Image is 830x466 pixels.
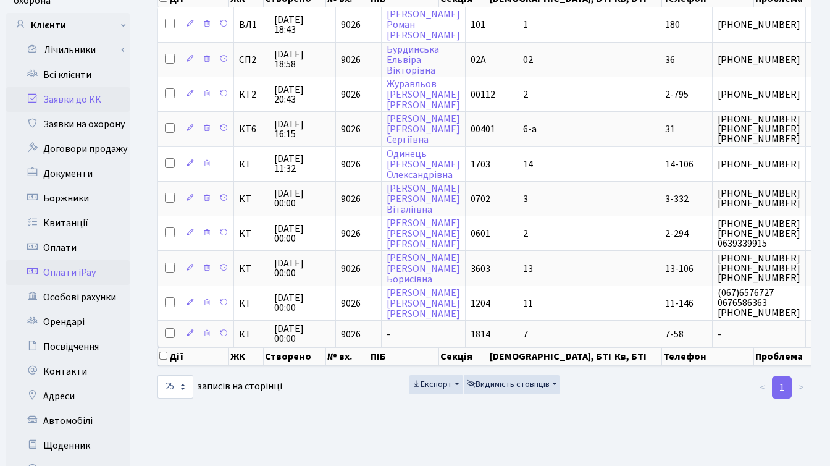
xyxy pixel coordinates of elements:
[387,216,460,251] a: [PERSON_NAME][PERSON_NAME][PERSON_NAME]
[523,192,528,206] span: 3
[6,161,130,186] a: Документи
[772,376,792,399] a: 1
[523,328,528,341] span: 7
[412,378,452,391] span: Експорт
[157,375,282,399] label: записів на сторінці
[523,53,533,67] span: 02
[274,85,330,104] span: [DATE] 20:43
[471,122,495,136] span: 00401
[471,88,495,101] span: 00112
[274,258,330,278] span: [DATE] 00:00
[341,192,361,206] span: 9026
[387,252,460,286] a: [PERSON_NAME][PERSON_NAME]Борисівна
[341,53,361,67] span: 9026
[471,297,490,310] span: 1204
[665,18,680,32] span: 180
[439,347,488,366] th: Секція
[387,328,390,341] span: -
[665,88,689,101] span: 2-795
[387,7,460,42] a: [PERSON_NAME]Роман[PERSON_NAME]
[471,262,490,276] span: 3603
[718,329,800,339] span: -
[6,334,130,359] a: Посвідчення
[488,347,613,366] th: [DEMOGRAPHIC_DATA], БТІ
[6,13,130,38] a: Клієнти
[718,219,800,248] span: [PHONE_NUMBER] [PHONE_NUMBER] 0639339915
[6,433,130,458] a: Щоденник
[523,18,528,32] span: 1
[387,77,460,112] a: Журавльов[PERSON_NAME][PERSON_NAME]
[6,260,130,285] a: Оплати iPay
[158,347,229,366] th: Дії
[665,158,694,171] span: 14-106
[264,347,326,366] th: Створено
[6,384,130,409] a: Адреси
[239,20,264,30] span: ВЛ1
[239,55,264,65] span: СП2
[665,328,684,341] span: 7-58
[6,359,130,384] a: Контакти
[718,288,800,318] span: (067)6576727 0676586363 [PHONE_NUMBER]
[718,253,800,283] span: [PHONE_NUMBER] [PHONE_NUMBER] [PHONE_NUMBER]
[274,189,330,208] span: [DATE] 00:00
[6,87,130,112] a: Заявки до КК
[718,189,800,208] span: [PHONE_NUMBER] [PHONE_NUMBER]
[665,122,675,136] span: 31
[6,235,130,260] a: Оплати
[523,297,533,310] span: 11
[6,62,130,87] a: Всі клієнти
[239,329,264,339] span: КТ
[665,53,675,67] span: 36
[239,90,264,100] span: КТ2
[665,262,694,276] span: 13-106
[471,192,490,206] span: 0702
[274,224,330,244] span: [DATE] 00:00
[6,409,130,433] a: Автомобілі
[274,154,330,174] span: [DATE] 11:32
[341,227,361,240] span: 9026
[6,137,130,161] a: Договори продажу
[718,55,800,65] span: [PHONE_NUMBER]
[523,262,533,276] span: 13
[157,375,193,399] select: записів на сторінці
[718,114,800,144] span: [PHONE_NUMBER] [PHONE_NUMBER] [PHONE_NUMBER]
[471,328,490,341] span: 1814
[239,124,264,134] span: КТ6
[341,328,361,341] span: 9026
[341,18,361,32] span: 9026
[467,378,550,391] span: Видимість стовпців
[523,227,528,240] span: 2
[471,53,486,67] span: 02А
[613,347,663,366] th: Кв, БТІ
[6,285,130,310] a: Особові рахунки
[239,299,264,308] span: КТ
[387,182,460,216] a: [PERSON_NAME][PERSON_NAME]Віталіївна
[662,347,754,366] th: Телефон
[665,297,694,310] span: 11-146
[471,18,485,32] span: 101
[341,122,361,136] span: 9026
[239,159,264,169] span: КТ
[718,159,800,169] span: [PHONE_NUMBER]
[239,194,264,204] span: КТ
[387,43,439,77] a: БурдинськаЕльвіраВікторівна
[665,192,689,206] span: 3-332
[229,347,264,366] th: ЖК
[326,347,369,366] th: № вх.
[718,20,800,30] span: [PHONE_NUMBER]
[471,227,490,240] span: 0601
[341,262,361,276] span: 9026
[6,310,130,334] a: Орендарі
[341,88,361,101] span: 9026
[387,147,460,182] a: Одинець[PERSON_NAME]Олександрівна
[274,293,330,313] span: [DATE] 00:00
[369,347,439,366] th: ПІБ
[471,158,490,171] span: 1703
[6,112,130,137] a: Заявки на охорону
[274,15,330,35] span: [DATE] 18:43
[274,119,330,139] span: [DATE] 16:15
[409,375,463,394] button: Експорт
[387,112,460,146] a: [PERSON_NAME][PERSON_NAME]Сергіївна
[523,158,533,171] span: 14
[14,38,130,62] a: Лічильники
